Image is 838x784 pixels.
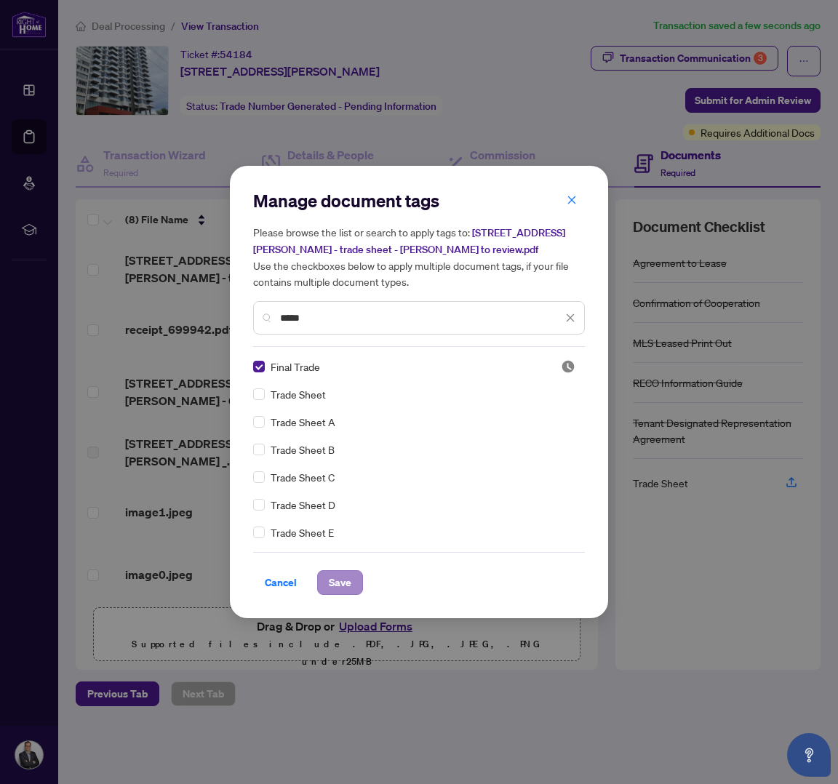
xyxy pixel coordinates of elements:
[565,313,575,323] span: close
[271,441,335,457] span: Trade Sheet B
[253,189,585,212] h2: Manage document tags
[271,414,335,430] span: Trade Sheet A
[271,469,335,485] span: Trade Sheet C
[265,571,297,594] span: Cancel
[253,570,308,595] button: Cancel
[271,359,320,375] span: Final Trade
[271,386,326,402] span: Trade Sheet
[253,224,585,289] h5: Please browse the list or search to apply tags to: Use the checkboxes below to apply multiple doc...
[567,195,577,205] span: close
[329,571,351,594] span: Save
[561,359,575,374] img: status
[787,733,831,777] button: Open asap
[561,359,575,374] span: Pending Review
[317,570,363,595] button: Save
[271,524,334,540] span: Trade Sheet E
[271,497,335,513] span: Trade Sheet D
